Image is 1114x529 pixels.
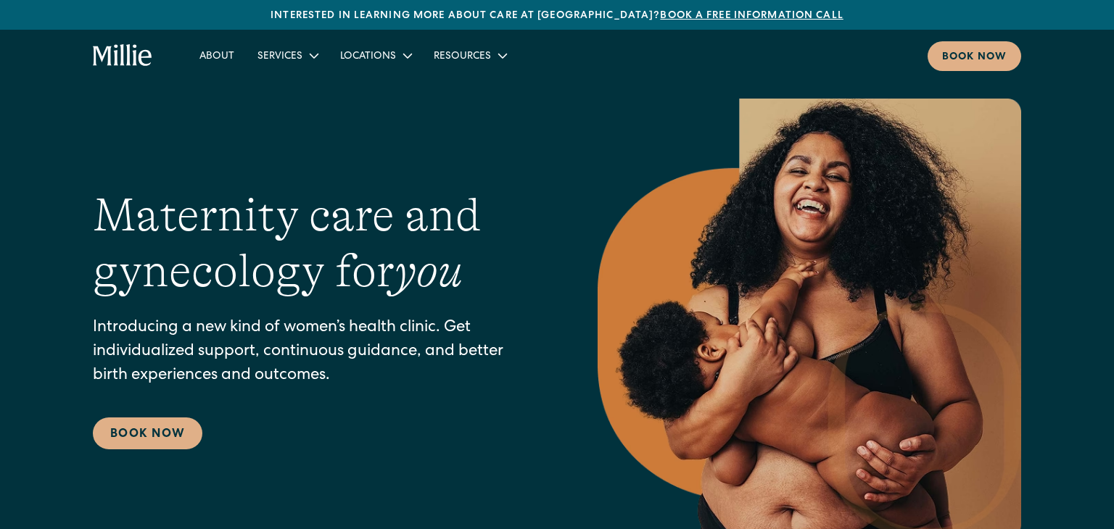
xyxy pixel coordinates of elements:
[660,11,843,21] a: Book a free information call
[340,49,396,64] div: Locations
[928,41,1021,71] a: Book now
[246,43,329,67] div: Services
[188,43,246,67] a: About
[93,188,540,299] h1: Maternity care and gynecology for
[422,43,517,67] div: Resources
[395,245,463,297] em: you
[93,44,153,67] a: home
[257,49,302,64] div: Services
[434,49,491,64] div: Resources
[942,50,1007,65] div: Book now
[93,317,540,388] p: Introducing a new kind of women’s health clinic. Get individualized support, continuous guidance,...
[329,43,422,67] div: Locations
[93,417,202,449] a: Book Now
